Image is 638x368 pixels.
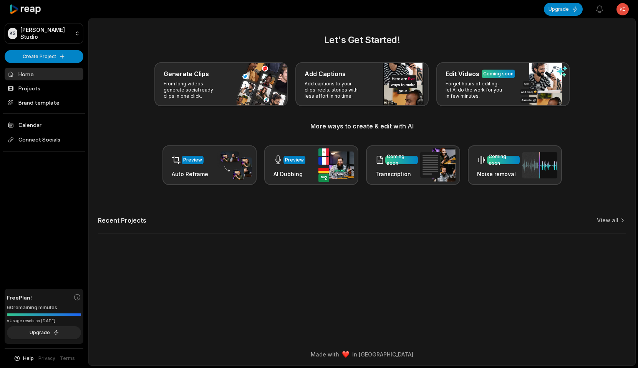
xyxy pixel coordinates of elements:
[5,50,83,63] button: Create Project
[375,170,418,178] h3: Transcription
[387,153,416,167] div: Coming soon
[20,27,72,40] p: [PERSON_NAME] Studio
[544,3,583,16] button: Upgrade
[285,157,304,163] div: Preview
[5,68,83,80] a: Home
[273,170,305,178] h3: AI Dubbing
[98,216,146,224] h2: Recent Projects
[597,216,618,224] a: View all
[7,293,32,301] span: Free Plan!
[305,69,346,78] h3: Add Captions
[305,81,364,99] p: Add captions to your clips, reels, stories with less effort in no time.
[446,81,505,99] p: Forget hours of editing, let AI do the work for you in few minutes.
[318,148,354,182] img: ai_dubbing.png
[7,318,81,324] div: *Usage resets on [DATE]
[7,326,81,339] button: Upgrade
[13,355,34,362] button: Help
[98,122,626,131] h3: More ways to create & edit with AI
[172,170,208,178] h3: Auto Reframe
[5,118,83,131] a: Calendar
[38,355,55,362] a: Privacy
[5,96,83,109] a: Brand template
[7,304,81,311] div: 60 remaining minutes
[522,152,557,178] img: noise_removal.png
[489,153,518,167] div: Coming soon
[164,69,209,78] h3: Generate Clips
[420,148,456,182] img: transcription.png
[483,70,514,77] div: Coming soon
[183,157,202,163] div: Preview
[23,355,34,362] span: Help
[217,150,252,180] img: auto_reframe.png
[5,133,83,147] span: Connect Socials
[342,351,349,358] img: heart emoji
[164,81,223,99] p: From long videos generate social ready clips in one click.
[8,28,17,39] div: KS
[60,355,75,362] a: Terms
[98,33,626,47] h2: Let's Get Started!
[477,170,520,178] h3: Noise removal
[96,350,628,358] div: Made with in [GEOGRAPHIC_DATA]
[5,82,83,95] a: Projects
[446,69,479,78] h3: Edit Videos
